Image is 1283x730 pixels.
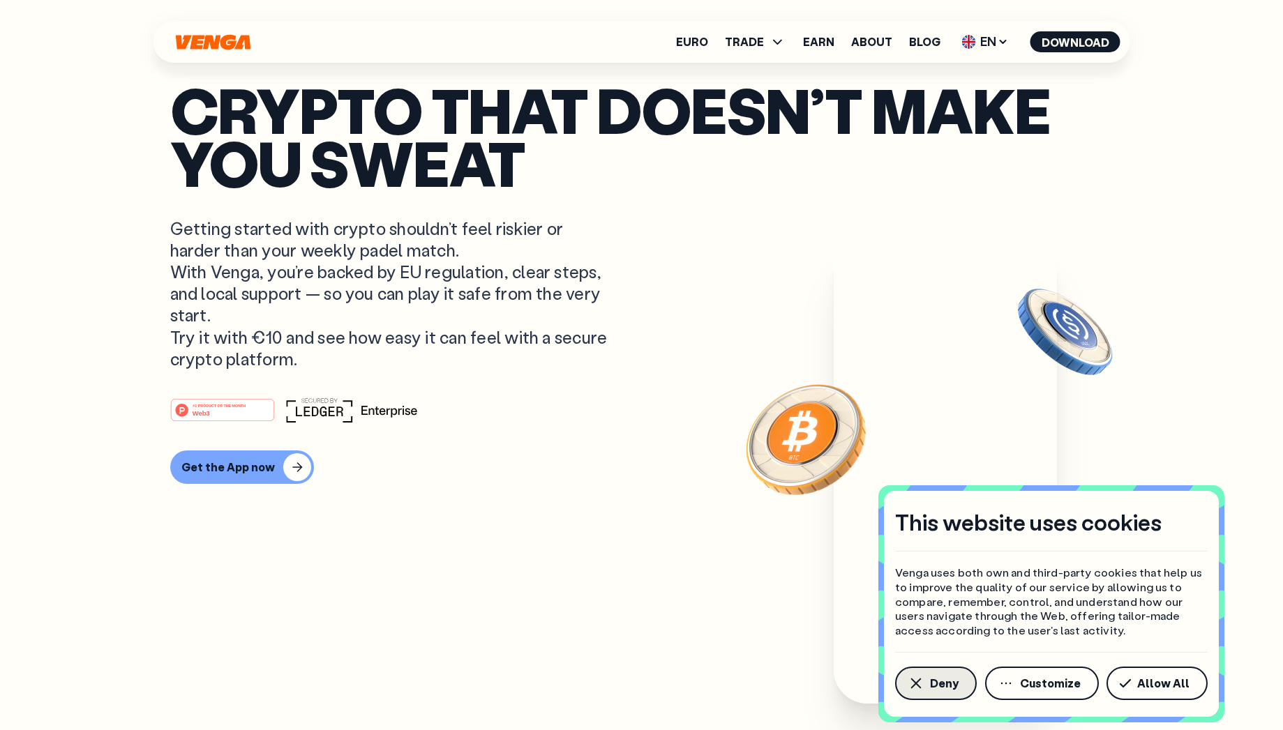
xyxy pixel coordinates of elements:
[985,667,1099,700] button: Customize
[895,508,1162,537] h4: This website uses cookies
[193,404,246,408] tspan: #1 PRODUCT OF THE MONTH
[170,83,1113,190] p: Crypto that doesn’t make you sweat
[1106,667,1208,700] button: Allow All
[851,36,892,47] a: About
[170,450,314,484] button: Get the App now
[909,36,940,47] a: Blog
[895,565,1208,638] p: Venga uses both own and third-party cookies that help us to improve the quality of our service by...
[957,31,1014,53] span: EN
[834,236,1057,704] img: Venga app main
[803,36,834,47] a: Earn
[1030,31,1120,52] button: Download
[170,450,1113,484] a: Get the App now
[676,36,708,47] a: Euro
[743,376,869,501] img: Bitcoin
[962,35,976,49] img: flag-uk
[181,460,275,474] div: Get the App now
[1020,678,1081,689] span: Customize
[174,34,253,50] svg: Home
[725,36,764,47] span: TRADE
[895,667,977,700] button: Deny
[1015,282,1116,382] img: USDC coin
[1137,678,1190,689] span: Allow All
[930,678,959,689] span: Deny
[725,33,786,50] span: TRADE
[170,406,275,425] a: #1 PRODUCT OF THE MONTHWeb3
[170,218,611,370] p: Getting started with crypto shouldn’t feel riskier or harder than your weekly padel match. With V...
[192,409,209,417] tspan: Web3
